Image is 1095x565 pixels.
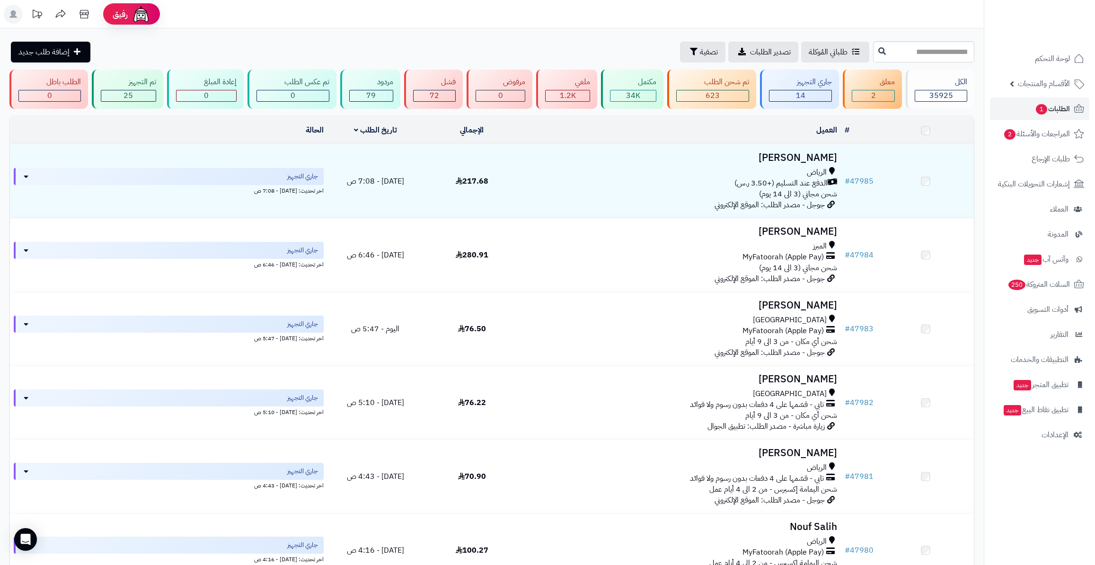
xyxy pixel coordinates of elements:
[690,473,824,484] span: تابي - قسّمها على 4 دفعات بدون رسوم ولا فوائد
[852,90,894,101] div: 2
[915,77,967,88] div: الكل
[990,398,1089,421] a: تطبيق نقاط البيعجديد
[610,90,656,101] div: 33952
[11,42,90,62] a: إضافة طلب جديد
[742,326,824,336] span: MyFatoorah (Apple Pay)
[745,336,837,347] span: شحن أي مكان - من 3 الى 9 أيام
[456,249,488,261] span: 280.91
[1027,303,1069,316] span: أدوات التسويق
[14,406,324,416] div: اخر تحديث: [DATE] - 5:10 ص
[1035,52,1070,65] span: لوحة التحكم
[347,176,404,187] span: [DATE] - 7:08 ص
[990,148,1089,170] a: طلبات الإرجاع
[458,397,486,408] span: 76.22
[256,77,329,88] div: تم عكس الطلب
[351,323,399,335] span: اليوم - 5:47 ص
[291,90,295,101] span: 0
[690,399,824,410] span: تابي - قسّمها على 4 دفعات بدون رسوم ولا فوائد
[1003,127,1070,141] span: المراجعات والأسئلة
[204,90,209,101] span: 0
[347,397,404,408] span: [DATE] - 5:10 ص
[14,333,324,343] div: اخر تحديث: [DATE] - 5:47 ص
[599,70,665,109] a: مكتمل 34K
[665,70,758,109] a: تم شحن الطلب 623
[458,323,486,335] span: 76.50
[476,77,526,88] div: مرفوض
[465,70,535,109] a: مرفوض 0
[845,323,874,335] a: #47983
[430,90,439,101] span: 72
[287,172,318,181] span: جاري التجهيز
[14,528,37,551] div: Open Intercom Messenger
[257,90,329,101] div: 0
[458,471,486,482] span: 70.90
[456,545,488,556] span: 100.27
[306,124,324,136] a: الحالة
[845,176,874,187] a: #47985
[8,70,90,109] a: الطلب باطل 0
[1008,280,1025,290] span: 250
[700,46,718,58] span: تصفية
[845,471,874,482] a: #47981
[990,323,1089,346] a: التقارير
[845,545,850,556] span: #
[715,199,825,211] span: جوجل - مصدر الطلب: الموقع الإلكتروني
[728,42,798,62] a: تصدير الطلبات
[165,70,246,109] a: إعادة المبلغ 0
[676,77,749,88] div: تم شحن الطلب
[990,348,1089,371] a: التطبيقات والخدمات
[18,77,81,88] div: الطلب باطل
[750,46,791,58] span: تصدير الطلبات
[707,421,825,432] span: زيارة مباشرة - مصدر الطلب: تطبيق الجوال
[990,298,1089,321] a: أدوات التسويق
[706,90,720,101] span: 623
[845,323,850,335] span: #
[990,198,1089,221] a: العملاء
[753,315,827,326] span: [GEOGRAPHIC_DATA]
[1023,253,1069,266] span: وآتس آب
[1007,278,1070,291] span: السلات المتروكة
[715,494,825,506] span: جوجل - مصدر الطلب: الموقع الإلكتروني
[246,70,338,109] a: تم عكس الطلب 0
[742,252,824,263] span: MyFatoorah (Apple Pay)
[990,424,1089,446] a: الإعدادات
[742,547,824,558] span: MyFatoorah (Apple Pay)
[498,90,503,101] span: 0
[101,90,156,101] div: 25
[990,223,1089,246] a: المدونة
[1004,405,1021,415] span: جديد
[402,70,465,109] a: فشل 72
[14,185,324,195] div: اخر تحديث: [DATE] - 7:08 ص
[347,545,404,556] span: [DATE] - 4:16 ص
[852,77,895,88] div: معلق
[990,173,1089,195] a: إشعارات التحويلات البنكية
[1051,328,1069,341] span: التقارير
[476,90,525,101] div: 0
[287,540,318,550] span: جاري التجهيز
[350,90,393,101] div: 79
[47,90,52,101] span: 0
[347,471,404,482] span: [DATE] - 4:43 ص
[18,46,70,58] span: إضافة طلب جديد
[287,319,318,329] span: جاري التجهيز
[990,97,1089,120] a: الطلبات1
[287,467,318,476] span: جاري التجهيز
[124,90,133,101] span: 25
[769,77,832,88] div: جاري التجهيز
[904,70,976,109] a: الكل35925
[1014,380,1031,390] span: جديد
[546,90,590,101] div: 1158
[1018,77,1070,90] span: الأقسام والمنتجات
[680,42,725,62] button: تصفية
[1031,26,1086,46] img: logo-2.png
[1013,378,1069,391] span: تطبيق المتجر
[845,249,874,261] a: #47984
[524,152,837,163] h3: [PERSON_NAME]
[734,178,828,189] span: الدفع عند التسليم (+3.50 ر.س)
[90,70,165,109] a: تم التجهيز 25
[929,90,953,101] span: 35925
[990,47,1089,70] a: لوحة التحكم
[354,124,397,136] a: تاريخ الطلب
[801,42,869,62] a: طلباتي المُوكلة
[841,70,904,109] a: معلق 2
